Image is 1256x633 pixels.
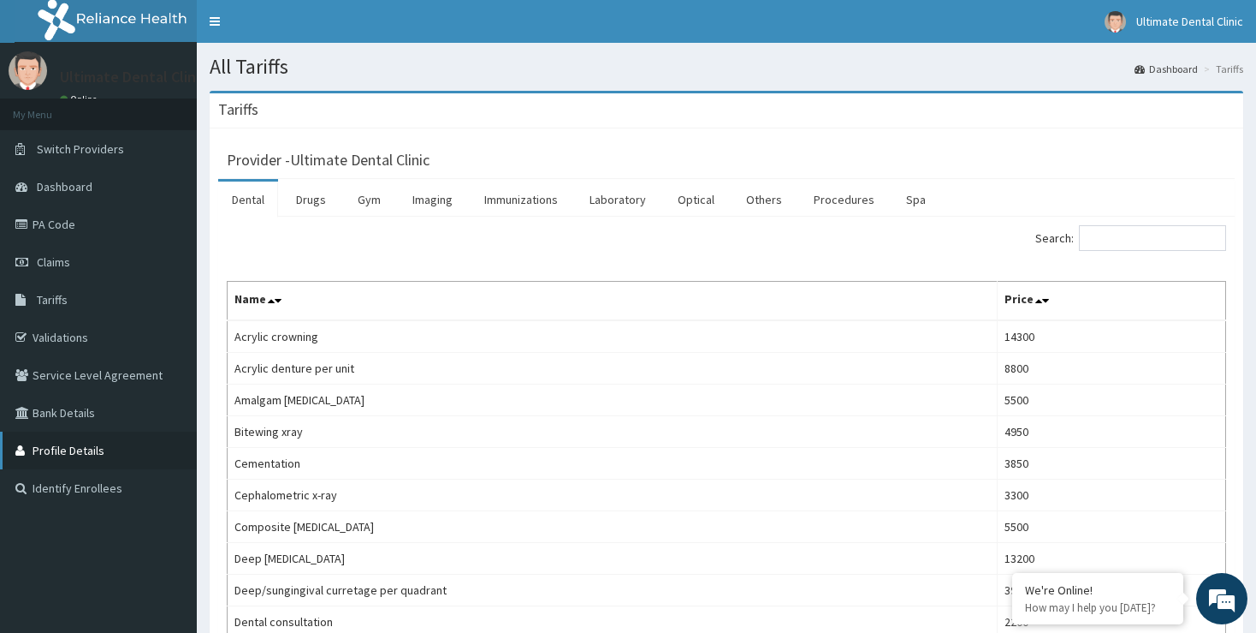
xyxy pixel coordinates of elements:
textarea: Type your message and hit 'Enter' [9,438,326,498]
p: How may I help you today? [1025,600,1170,615]
td: 5500 [997,385,1225,416]
td: 3850 [997,448,1225,480]
a: Immunizations [471,182,572,218]
td: 3300 [997,480,1225,511]
td: Deep/sungingival curretage per quadrant [228,575,998,606]
td: 5500 [997,511,1225,543]
h1: All Tariffs [210,56,1243,78]
th: Price [997,282,1225,321]
td: Acrylic denture per unit [228,353,998,385]
a: Procedures [800,182,888,218]
td: 4950 [997,416,1225,448]
td: Amalgam [MEDICAL_DATA] [228,385,998,416]
a: Others [732,182,796,218]
td: 8800 [997,353,1225,385]
a: Dental [218,182,278,218]
div: Chat with us now [89,96,287,118]
input: Search: [1079,225,1226,251]
h3: Provider - Ultimate Dental Clinic [227,152,430,168]
a: Laboratory [576,182,660,218]
span: We're online! [99,200,236,373]
li: Tariffs [1200,62,1243,76]
td: Composite [MEDICAL_DATA] [228,511,998,543]
a: Drugs [282,182,340,218]
a: Online [60,93,101,105]
img: d_794563401_company_1708531726252_794563401 [32,86,69,128]
img: User Image [1105,11,1126,33]
span: Tariffs [37,292,68,308]
p: Ultimate Dental Clinic [60,69,207,85]
a: Imaging [399,182,466,218]
td: Cephalometric x-ray [228,480,998,511]
td: 13200 [997,543,1225,575]
div: Minimize live chat window [281,9,322,50]
a: Spa [892,182,939,218]
a: Gym [344,182,394,218]
h3: Tariffs [218,102,258,117]
td: Acrylic crowning [228,320,998,353]
a: Optical [664,182,728,218]
td: Deep [MEDICAL_DATA] [228,543,998,575]
td: 3960 [997,575,1225,606]
th: Name [228,282,998,321]
td: Cementation [228,448,998,480]
span: Claims [37,254,70,270]
td: Bitewing xray [228,416,998,448]
img: User Image [9,51,47,90]
div: We're Online! [1025,582,1170,598]
a: Dashboard [1135,62,1198,76]
span: Dashboard [37,179,92,194]
span: Switch Providers [37,141,124,157]
td: 14300 [997,320,1225,353]
span: Ultimate Dental Clinic [1136,14,1243,29]
label: Search: [1035,225,1226,251]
